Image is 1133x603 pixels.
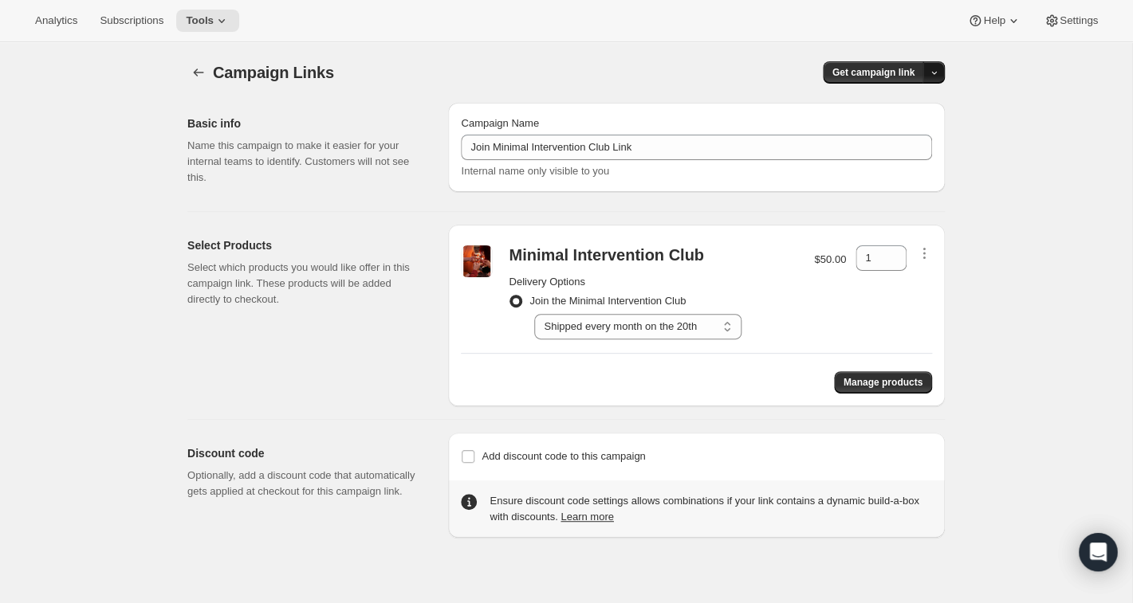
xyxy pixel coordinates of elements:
[187,138,423,186] p: Name this campaign to make it easier for your internal teams to identify. Customers will not see ...
[844,376,923,389] span: Manage products
[213,64,334,81] span: Campaign Links
[186,14,214,27] span: Tools
[834,371,932,394] button: Manage products
[187,445,423,461] h2: Discount code
[176,10,239,32] button: Tools
[509,245,703,264] div: Minimal Intervention Club
[1079,533,1117,571] div: Open Intercom Messenger
[814,252,846,268] p: $50.00
[561,511,613,523] a: Learn more
[461,135,932,160] input: Example: Seasonal campaign
[529,295,686,307] span: Join the Minimal Intervention Club
[823,61,924,84] button: Get campaign link
[832,66,915,79] span: Get campaign link
[35,14,77,27] span: Analytics
[187,116,423,131] h2: Basic info
[187,468,423,499] p: Optionally, add a discount code that automatically gets applied at checkout for this campaign link.
[100,14,163,27] span: Subscriptions
[509,274,798,290] h2: Delivery Options
[26,10,87,32] button: Analytics
[461,165,609,177] span: Internal name only visible to you
[90,10,173,32] button: Subscriptions
[187,237,423,253] h2: Select Products
[490,493,932,525] div: Ensure discount code settings allows combinations if your link contains a dynamic build-a-box wit...
[1060,14,1098,27] span: Settings
[482,450,645,462] span: Add discount code to this campaign
[983,14,1005,27] span: Help
[958,10,1030,32] button: Help
[461,117,539,129] span: Campaign Name
[187,260,423,307] p: Select which products you would like offer in this campaign link. These products will be added di...
[1034,10,1107,32] button: Settings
